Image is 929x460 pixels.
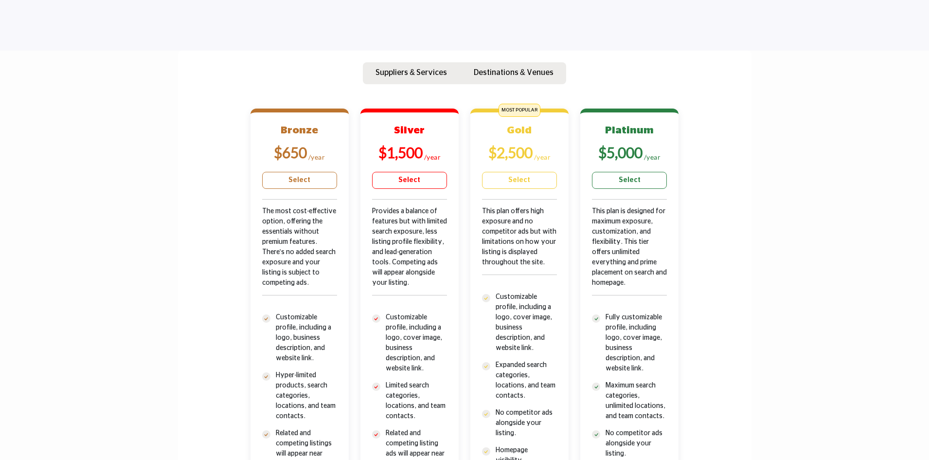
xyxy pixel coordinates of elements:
[496,360,557,401] p: Expanded search categories, locations, and team contacts.
[372,172,447,189] a: Select
[461,62,566,85] button: Destinations & Venues
[496,408,557,439] p: No competitor ads alongside your listing.
[499,104,540,117] span: MOST POPULAR
[482,172,557,189] a: Select
[605,125,654,135] b: Platinum
[482,206,557,292] div: This plan offers high exposure and no competitor ads but with limitations on how your listing is ...
[507,125,532,135] b: Gold
[474,67,554,78] p: Destinations & Venues
[262,172,337,189] a: Select
[496,292,557,353] p: Customizable profile, including a logo, cover image, business description, and website link.
[274,144,307,161] b: $650
[386,381,447,422] p: Limited search categories, locations, and team contacts.
[386,313,447,374] p: Customizable profile, including a logo, cover image, business description, and website link.
[488,144,533,161] b: $2,500
[592,172,667,189] a: Select
[281,125,318,135] b: Bronze
[308,153,325,161] sub: /year
[606,313,667,374] p: Fully customizable profile, including logo, cover image, business description, and website link.
[394,125,425,135] b: Silver
[363,62,460,85] button: Suppliers & Services
[375,67,447,78] p: Suppliers & Services
[372,206,447,313] div: Provides a balance of features but with limited search exposure, less listing profile flexibility...
[276,313,337,364] p: Customizable profile, including a logo, business description, and website link.
[378,144,423,161] b: $1,500
[262,206,337,313] div: The most cost-effective option, offering the essentials without premium features. There’s no adde...
[598,144,643,161] b: $5,000
[276,370,337,422] p: Hyper-limited products, search categories, locations, and team contacts.
[644,153,661,161] sub: /year
[592,206,667,313] div: This plan is designed for maximum exposure, customization, and flexibility. This tier offers unli...
[606,381,667,422] p: Maximum search categories, unlimited locations, and team contacts.
[424,153,441,161] sub: /year
[606,428,667,459] p: No competitor ads alongside your listing.
[534,153,551,161] sub: /year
